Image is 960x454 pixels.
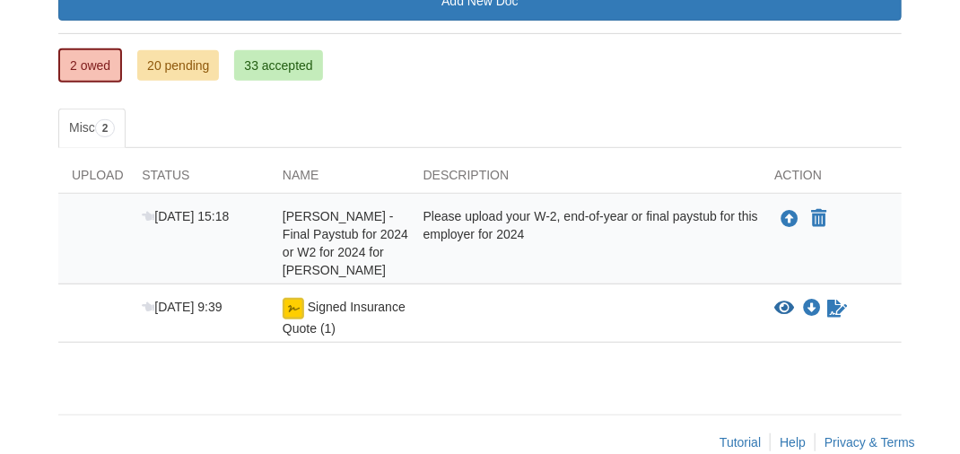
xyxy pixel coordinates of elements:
div: Action [761,166,902,193]
a: 33 accepted [234,50,322,81]
button: View Signed Insurance Quote (1) [774,300,794,318]
div: Description [410,166,762,193]
span: Signed Insurance Quote (1) [283,301,406,336]
div: Name [269,166,410,193]
a: Privacy & Terms [825,435,915,450]
span: [DATE] 15:18 [142,209,229,223]
a: Misc [58,109,126,148]
a: Download Signed Insurance Quote (1) [803,301,821,316]
button: Upload Kamahni Jackson - Final Paystub for 2024 or W2 for 2024 for McDonald's [779,207,800,231]
span: [DATE] 9:39 [142,300,222,314]
div: Please upload your W-2, end-of-year or final paystub for this employer for 2024 [410,207,762,279]
div: Upload [58,166,128,193]
div: Status [128,166,269,193]
a: 20 pending [137,50,219,81]
a: Waiting for your co-borrower to e-sign [825,298,849,319]
span: 2 [95,119,116,137]
img: esign icon [283,298,304,319]
a: 2 owed [58,48,122,83]
span: [PERSON_NAME] - Final Paystub for 2024 or W2 for 2024 for [PERSON_NAME] [283,209,408,277]
a: Tutorial [720,435,761,450]
a: Help [780,435,806,450]
button: Declare Kamahni Jackson - Final Paystub for 2024 or W2 for 2024 for McDonald's not applicable [809,208,828,230]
